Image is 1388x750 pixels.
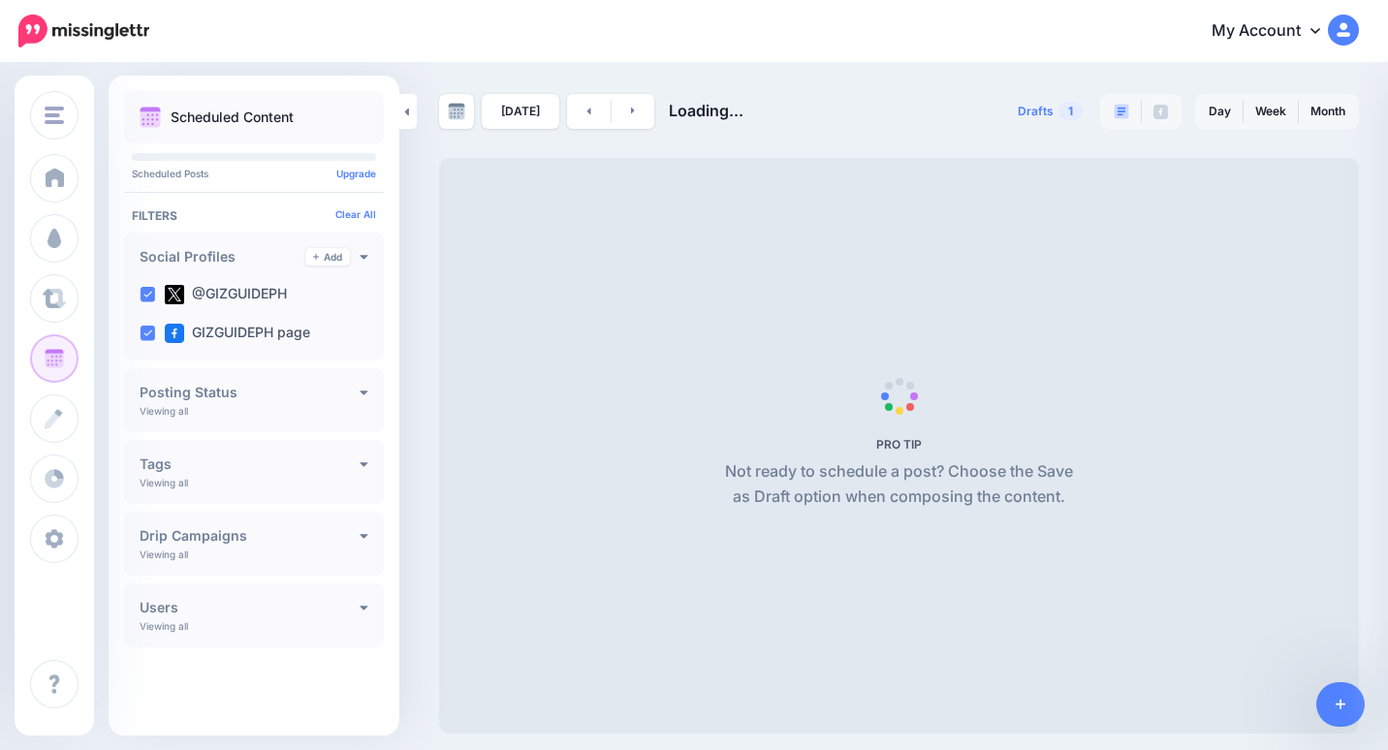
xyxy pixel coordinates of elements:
[717,459,1081,510] p: Not ready to schedule a post? Choose the Save as Draft option when composing the content.
[165,285,287,304] label: @GIZGUIDEPH
[335,208,376,220] a: Clear All
[1192,8,1359,55] a: My Account
[448,103,465,120] img: calendar-grey-darker.png
[1006,94,1094,129] a: Drafts1
[140,620,188,632] p: Viewing all
[140,457,360,471] h4: Tags
[45,107,64,124] img: menu.png
[1153,105,1168,119] img: facebook-grey-square.png
[1018,106,1054,117] span: Drafts
[1197,96,1243,127] a: Day
[717,437,1081,452] h5: PRO TIP
[140,548,188,560] p: Viewing all
[132,208,376,223] h4: Filters
[1299,96,1357,127] a: Month
[669,101,743,120] span: Loading...
[165,324,184,343] img: facebook-square.png
[140,477,188,488] p: Viewing all
[165,285,184,304] img: twitter-square.png
[140,107,161,128] img: calendar.png
[140,250,305,264] h4: Social Profiles
[1244,96,1298,127] a: Week
[140,529,360,543] h4: Drip Campaigns
[336,168,376,179] a: Upgrade
[165,324,310,343] label: GIZGUIDEPH page
[18,15,149,47] img: Missinglettr
[1114,104,1129,119] img: paragraph-boxed.png
[1058,102,1083,120] span: 1
[132,169,376,178] p: Scheduled Posts
[171,110,294,124] p: Scheduled Content
[140,405,188,417] p: Viewing all
[140,601,360,614] h4: Users
[305,248,350,266] a: Add
[482,94,559,129] a: [DATE]
[140,386,360,399] h4: Posting Status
